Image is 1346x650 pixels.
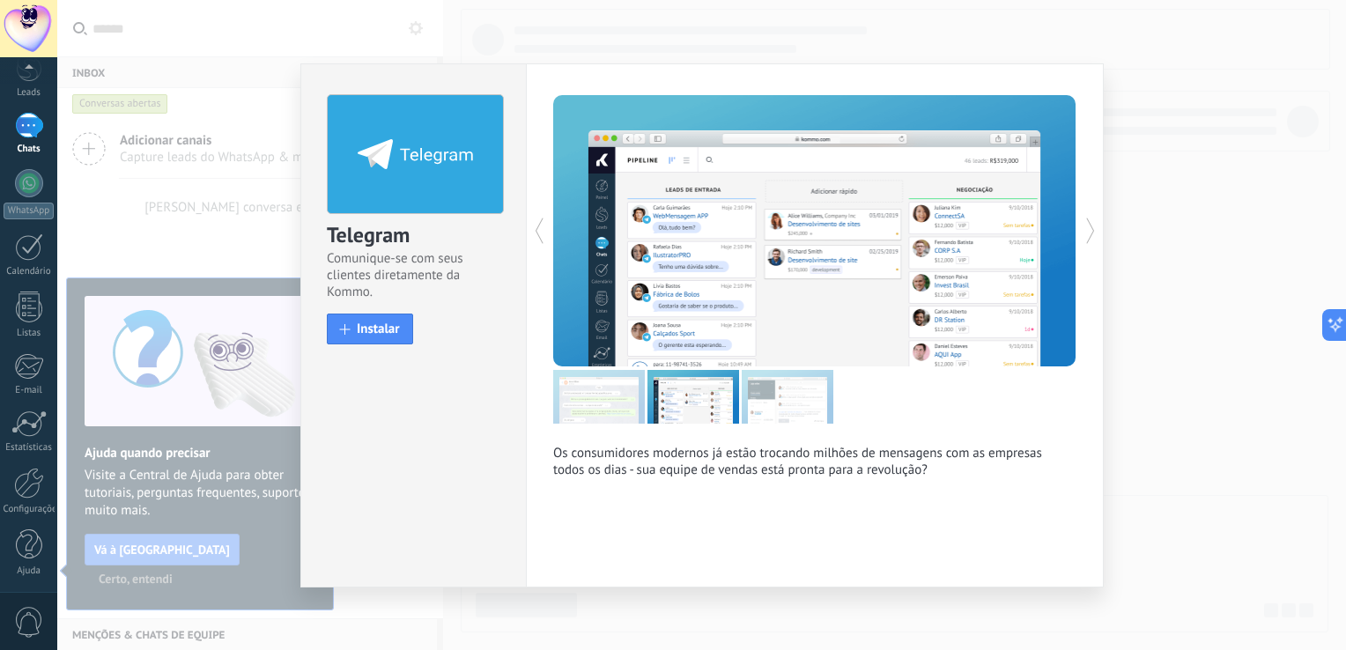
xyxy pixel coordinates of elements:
div: Calendário [4,266,55,277]
img: kommo_telegram_tour_2_pt.png [647,370,739,424]
div: Chats [4,144,55,155]
span: Instalar [357,322,400,336]
p: Os consumidores modernos já estão trocando milhões de mensagens com as empresas todos os dias - s... [553,445,1076,495]
div: Telegram [327,221,500,250]
button: Instalar [327,314,413,344]
div: Leads [4,87,55,99]
img: kommo_telegram_tour_3_pt.png [742,370,833,424]
div: Listas [4,328,55,339]
div: Ajuda [4,565,55,577]
div: E-mail [4,385,55,396]
img: kommo_telegram_tour_1_pt.png [553,370,645,424]
div: Configurações [4,504,55,515]
span: Comunique-se com seus clientes diretamente da Kommo. [327,250,500,300]
div: Estatísticas [4,442,55,454]
div: WhatsApp [4,203,54,219]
